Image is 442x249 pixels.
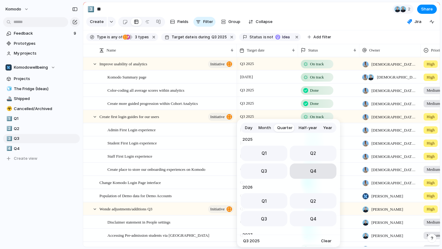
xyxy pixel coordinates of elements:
button: Q3 [241,211,287,226]
span: Month [258,125,271,131]
span: Clear [321,238,331,244]
span: Q2 [310,198,316,204]
span: Q4 [310,168,316,174]
button: Month [255,123,274,133]
span: 2026 [241,184,336,191]
button: Q1 [241,193,287,209]
button: Year [320,123,335,133]
button: Q3 [241,163,287,179]
button: Half-year [296,123,320,133]
span: Q3 [261,216,267,222]
span: Q3 2025 [243,238,260,244]
span: Q1 [262,150,267,156]
span: Q2 [310,150,316,156]
button: Q2 [290,193,336,209]
span: Quarter [277,125,293,131]
button: Q2 [290,146,336,161]
span: 2027 [241,231,336,239]
button: Quarter [274,123,296,133]
span: Q4 [310,216,316,222]
span: Q1 [262,198,267,204]
span: Year [323,125,332,131]
button: Q4 [290,163,336,179]
span: Day [245,125,252,131]
span: 2025 [241,136,336,143]
span: Half-year [299,125,317,131]
span: Q3 [261,168,267,174]
button: Q4 [290,211,336,226]
button: Clear [319,237,334,245]
button: Q1 [241,146,287,161]
button: Day [242,123,255,133]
